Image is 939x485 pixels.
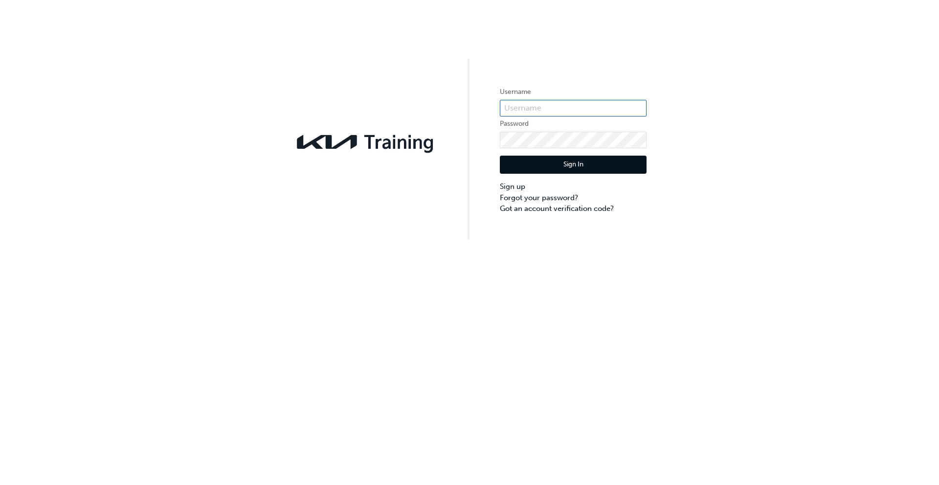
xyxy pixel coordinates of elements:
[500,100,647,116] input: Username
[500,192,647,204] a: Forgot your password?
[500,86,647,98] label: Username
[500,118,647,130] label: Password
[500,203,647,214] a: Got an account verification code?
[500,181,647,192] a: Sign up
[500,156,647,174] button: Sign In
[292,129,439,155] img: kia-training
